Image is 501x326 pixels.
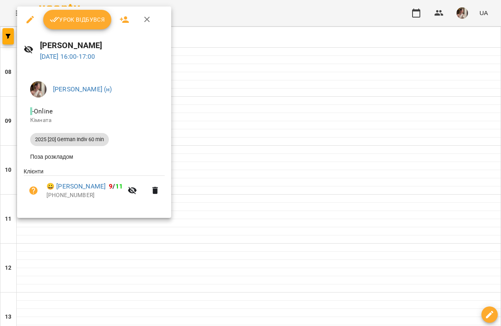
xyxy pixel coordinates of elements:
button: Візит ще не сплачено. Додати оплату? [24,181,43,200]
ul: Клієнти [24,167,165,208]
a: [DATE] 16:00-17:00 [40,53,95,60]
b: / [109,182,123,190]
span: Урок відбувся [50,15,105,24]
a: 😀 [PERSON_NAME] [46,182,106,191]
span: 9 [109,182,113,190]
span: 11 [115,182,123,190]
span: 2025 [20] German Indiv 60 min [30,136,109,143]
button: Урок відбувся [43,10,112,29]
a: [PERSON_NAME] (н) [53,85,112,93]
span: - Online [30,107,54,115]
li: Поза розкладом [24,149,165,164]
p: Кімната [30,116,158,124]
h6: [PERSON_NAME] [40,39,165,52]
img: 0a4dad19eba764c2f594687fe5d0a04d.jpeg [30,81,46,98]
p: [PHONE_NUMBER] [46,191,123,200]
